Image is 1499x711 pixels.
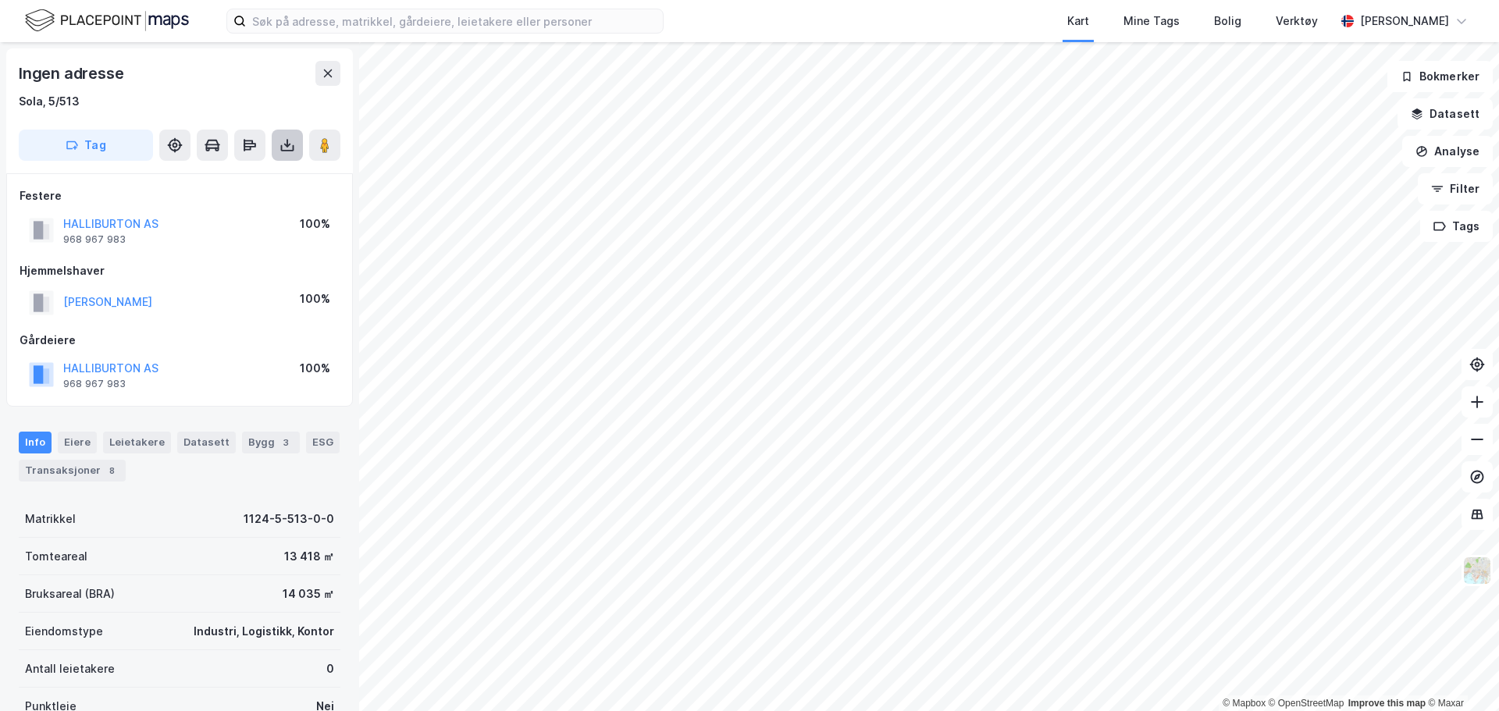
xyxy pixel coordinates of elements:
div: 968 967 983 [63,378,126,390]
div: Tomteareal [25,547,87,566]
div: [PERSON_NAME] [1360,12,1449,30]
div: Info [19,432,52,453]
div: 14 035 ㎡ [283,585,334,603]
div: Kart [1067,12,1089,30]
button: Bokmerker [1387,61,1493,92]
div: Eiere [58,432,97,453]
div: 1124-5-513-0-0 [244,510,334,528]
button: Datasett [1398,98,1493,130]
div: Hjemmelshaver [20,261,340,280]
div: Transaksjoner [19,460,126,482]
div: ESG [306,432,340,453]
div: 968 967 983 [63,233,126,246]
iframe: Chat Widget [1421,636,1499,711]
input: Søk på adresse, matrikkel, gårdeiere, leietakere eller personer [246,9,663,33]
div: Bygg [242,432,300,453]
div: Ingen adresse [19,61,126,86]
a: OpenStreetMap [1269,698,1344,709]
div: Kontrollprogram for chat [1421,636,1499,711]
div: Matrikkel [25,510,76,528]
div: 100% [300,215,330,233]
button: Tags [1420,211,1493,242]
div: 0 [326,659,334,678]
div: Industri, Logistikk, Kontor [194,622,334,641]
div: Mine Tags [1123,12,1180,30]
div: 100% [300,290,330,308]
a: Mapbox [1223,698,1266,709]
div: Gårdeiere [20,331,340,350]
div: 8 [104,463,119,478]
div: Bruksareal (BRA) [25,585,115,603]
div: Verktøy [1276,12,1318,30]
div: Datasett [177,432,236,453]
div: Leietakere [103,432,171,453]
div: Festere [20,187,340,205]
button: Analyse [1402,136,1493,167]
div: Sola, 5/513 [19,92,80,111]
div: 100% [300,359,330,378]
img: Z [1462,556,1492,585]
div: 3 [278,435,294,450]
div: Eiendomstype [25,622,103,641]
div: Bolig [1214,12,1241,30]
div: Antall leietakere [25,659,115,678]
a: Improve this map [1348,698,1426,709]
img: logo.f888ab2527a4732fd821a326f86c7f29.svg [25,7,189,34]
button: Filter [1418,173,1493,204]
div: 13 418 ㎡ [284,547,334,566]
button: Tag [19,130,153,161]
